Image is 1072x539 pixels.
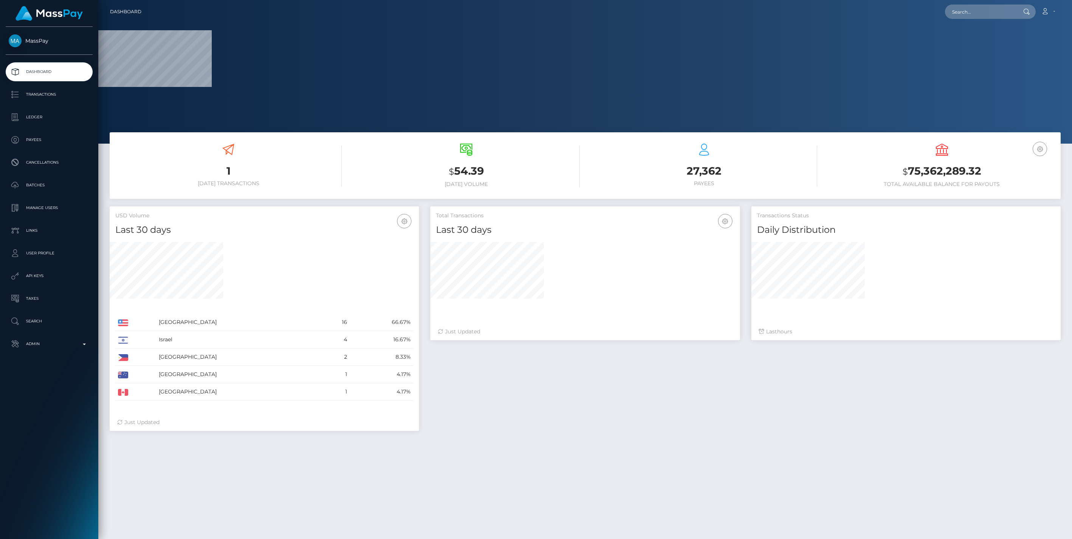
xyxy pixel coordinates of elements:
td: Israel [156,331,322,348]
a: API Keys [6,266,93,285]
h6: Payees [591,180,818,187]
h3: 75,362,289.32 [828,164,1055,179]
td: [GEOGRAPHIC_DATA] [156,383,322,401]
h6: Total Available Balance for Payouts [828,181,1055,187]
h6: [DATE] Transactions [115,180,342,187]
input: Search... [945,5,1016,19]
div: Last hours [759,328,1053,336]
td: 1 [322,366,350,383]
td: [GEOGRAPHIC_DATA] [156,314,322,331]
p: Search [9,316,90,327]
a: Batches [6,176,93,195]
img: PH.png [118,354,128,361]
a: User Profile [6,244,93,263]
h4: Daily Distribution [757,223,1055,237]
a: Payees [6,130,93,149]
h4: Last 30 days [115,223,413,237]
td: 2 [322,348,350,366]
a: Taxes [6,289,93,308]
td: 66.67% [350,314,413,331]
img: US.png [118,319,128,326]
a: Links [6,221,93,240]
img: CA.png [118,389,128,396]
small: $ [449,166,454,177]
td: [GEOGRAPHIC_DATA] [156,348,322,366]
p: Links [9,225,90,236]
td: 16.67% [350,331,413,348]
h5: Total Transactions [436,212,734,220]
img: MassPay Logo [16,6,83,21]
h6: [DATE] Volume [353,181,580,187]
a: Admin [6,335,93,353]
p: API Keys [9,270,90,282]
h3: 54.39 [353,164,580,179]
p: Dashboard [9,66,90,77]
a: Cancellations [6,153,93,172]
p: Manage Users [9,202,90,214]
a: Manage Users [6,198,93,217]
a: Dashboard [6,62,93,81]
img: AU.png [118,372,128,378]
small: $ [903,166,908,177]
h3: 27,362 [591,164,818,178]
h4: Last 30 days [436,223,734,237]
a: Transactions [6,85,93,104]
a: Search [6,312,93,331]
a: Ledger [6,108,93,127]
img: IL.png [118,337,128,344]
span: MassPay [6,37,93,44]
td: 4.17% [350,383,413,401]
a: Dashboard [110,4,141,20]
td: 1 [322,383,350,401]
p: Taxes [9,293,90,304]
td: 16 [322,314,350,331]
div: Just Updated [117,418,411,426]
div: Just Updated [438,328,732,336]
td: 4 [322,331,350,348]
p: Cancellations [9,157,90,168]
img: MassPay [9,34,22,47]
p: Admin [9,338,90,350]
td: 4.17% [350,366,413,383]
h5: Transactions Status [757,212,1055,220]
h3: 1 [115,164,342,178]
p: User Profile [9,248,90,259]
p: Transactions [9,89,90,100]
p: Payees [9,134,90,146]
td: [GEOGRAPHIC_DATA] [156,366,322,383]
h5: USD Volume [115,212,413,220]
p: Ledger [9,112,90,123]
p: Batches [9,180,90,191]
td: 8.33% [350,348,413,366]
